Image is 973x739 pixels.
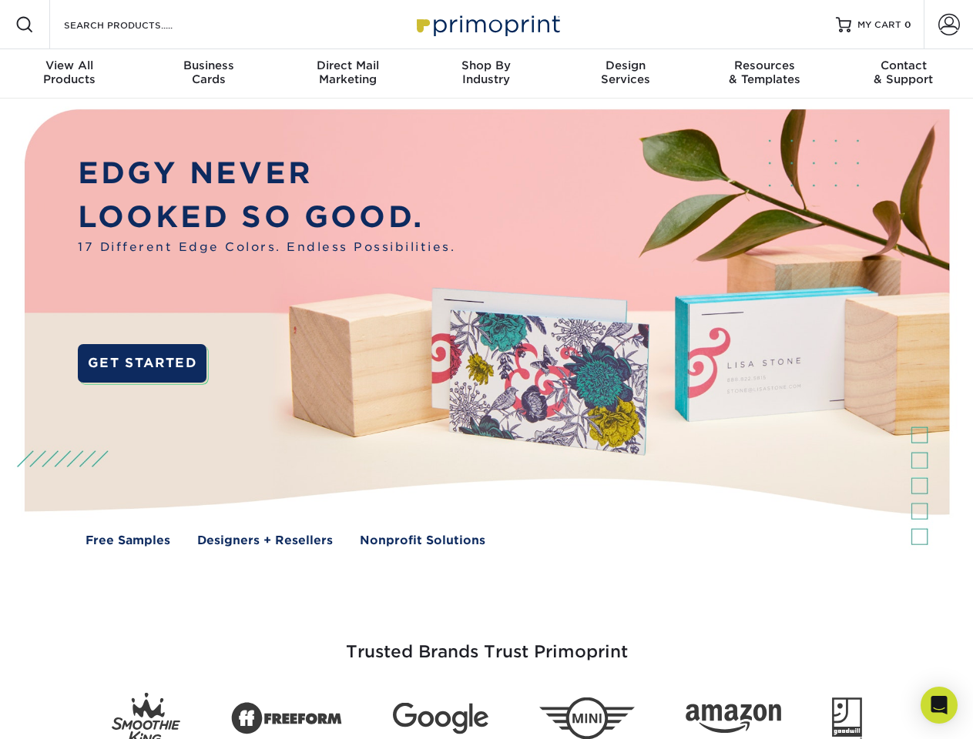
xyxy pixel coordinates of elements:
span: Contact [834,59,973,72]
div: Industry [417,59,555,86]
span: 0 [904,19,911,30]
a: GET STARTED [78,344,206,383]
a: Nonprofit Solutions [360,532,485,550]
a: Contact& Support [834,49,973,99]
input: SEARCH PRODUCTS..... [62,15,213,34]
div: Marketing [278,59,417,86]
div: Open Intercom Messenger [921,687,958,724]
div: & Support [834,59,973,86]
span: MY CART [857,18,901,32]
span: Design [556,59,695,72]
div: Services [556,59,695,86]
a: DesignServices [556,49,695,99]
img: Google [393,703,488,734]
span: Resources [695,59,834,72]
a: Designers + Resellers [197,532,333,550]
span: Direct Mail [278,59,417,72]
a: Shop ByIndustry [417,49,555,99]
div: & Templates [695,59,834,86]
h3: Trusted Brands Trust Primoprint [36,605,938,680]
div: Cards [139,59,277,86]
img: Primoprint [410,8,564,41]
p: EDGY NEVER [78,152,455,196]
a: Direct MailMarketing [278,49,417,99]
span: Business [139,59,277,72]
img: Amazon [686,704,781,734]
a: Free Samples [86,532,170,550]
p: LOOKED SO GOOD. [78,196,455,239]
span: Shop By [417,59,555,72]
a: BusinessCards [139,49,277,99]
img: Goodwill [832,697,862,739]
a: Resources& Templates [695,49,834,99]
span: 17 Different Edge Colors. Endless Possibilities. [78,239,455,256]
